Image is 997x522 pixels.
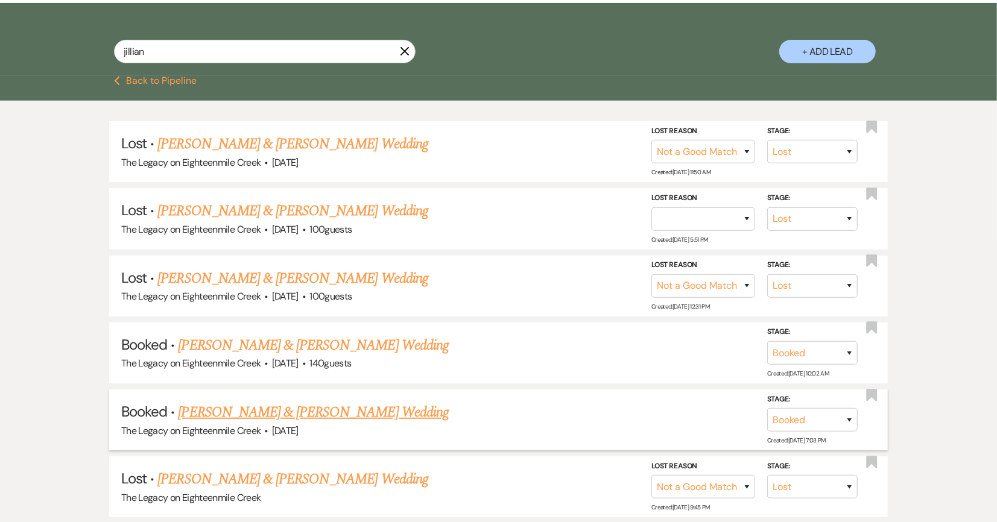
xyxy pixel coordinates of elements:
[651,168,711,176] span: Created: [DATE] 11:50 AM
[651,303,709,310] span: Created: [DATE] 12:31 PM
[651,125,755,138] label: Lost Reason
[121,223,261,236] span: The Legacy on Eighteenmile Creek
[767,393,858,406] label: Stage:
[121,491,261,504] span: The Legacy on Eighteenmile Creek
[651,236,708,244] span: Created: [DATE] 5:51 PM
[651,192,755,205] label: Lost Reason
[651,460,755,473] label: Lost Reason
[272,424,299,437] span: [DATE]
[272,223,299,236] span: [DATE]
[121,134,147,153] span: Lost
[272,156,299,169] span: [DATE]
[157,133,428,155] a: [PERSON_NAME] & [PERSON_NAME] Wedding
[157,468,428,490] a: [PERSON_NAME] & [PERSON_NAME] Wedding
[157,200,428,222] a: [PERSON_NAME] & [PERSON_NAME] Wedding
[767,460,858,473] label: Stage:
[651,503,710,511] span: Created: [DATE] 9:45 PM
[767,436,826,444] span: Created: [DATE] 7:03 PM
[179,335,449,356] a: [PERSON_NAME] & [PERSON_NAME] Wedding
[651,259,755,272] label: Lost Reason
[779,40,876,63] button: + Add Lead
[767,259,858,272] label: Stage:
[121,402,167,421] span: Booked
[767,125,858,138] label: Stage:
[767,192,858,205] label: Stage:
[121,290,261,303] span: The Legacy on Eighteenmile Creek
[309,290,352,303] span: 100 guests
[121,424,261,437] span: The Legacy on Eighteenmile Creek
[121,469,147,488] span: Lost
[157,268,428,289] a: [PERSON_NAME] & [PERSON_NAME] Wedding
[121,201,147,219] span: Lost
[121,335,167,354] span: Booked
[114,40,416,63] input: Search by name, event date, email address or phone number
[767,369,829,377] span: Created: [DATE] 10:02 AM
[179,401,449,423] a: [PERSON_NAME] & [PERSON_NAME] Wedding
[767,325,858,339] label: Stage:
[121,268,147,287] span: Lost
[272,290,299,303] span: [DATE]
[121,156,261,169] span: The Legacy on Eighteenmile Creek
[121,357,261,369] span: The Legacy on Eighteenmile Creek
[309,357,351,369] span: 140 guests
[114,76,197,86] button: Back to Pipeline
[272,357,299,369] span: [DATE]
[309,223,352,236] span: 100 guests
